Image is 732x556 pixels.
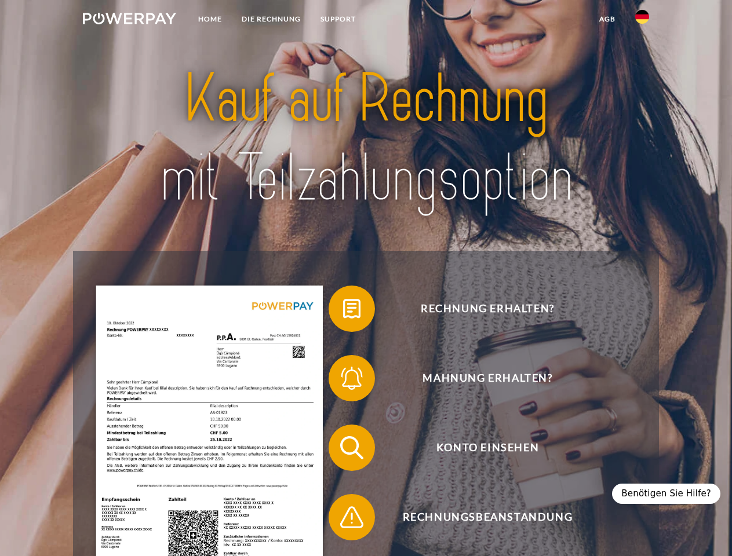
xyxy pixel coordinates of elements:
a: SUPPORT [311,9,366,30]
span: Konto einsehen [345,425,629,471]
a: agb [589,9,625,30]
a: DIE RECHNUNG [232,9,311,30]
div: Benötigen Sie Hilfe? [612,484,720,504]
img: qb_bell.svg [337,364,366,393]
img: de [635,10,649,24]
span: Rechnung erhalten? [345,286,629,332]
img: qb_warning.svg [337,503,366,532]
span: Rechnungsbeanstandung [345,494,629,540]
img: title-powerpay_de.svg [111,56,621,222]
img: logo-powerpay-white.svg [83,13,176,24]
button: Konto einsehen [329,425,630,471]
img: qb_bill.svg [337,294,366,323]
a: Home [188,9,232,30]
button: Mahnung erhalten? [329,355,630,401]
span: Mahnung erhalten? [345,355,629,401]
button: Rechnungsbeanstandung [329,494,630,540]
img: qb_search.svg [337,433,366,462]
button: Rechnung erhalten? [329,286,630,332]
